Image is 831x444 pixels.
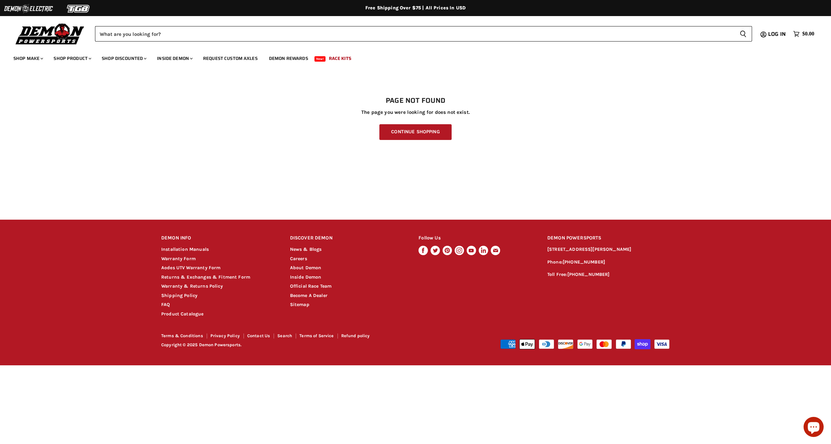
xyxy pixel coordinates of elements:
[290,230,406,246] h2: DISCOVER DEMON
[290,293,328,298] a: Become A Dealer
[161,283,223,289] a: Warranty & Returns Policy
[734,26,752,42] button: Search
[290,274,321,280] a: Inside Demon
[290,246,322,252] a: News & Blogs
[97,52,151,65] a: Shop Discounted
[3,2,54,15] img: Demon Electric Logo 2
[161,265,220,271] a: Aodes UTV Warranty Form
[161,109,670,115] p: The page you were looking for does not exist.
[161,334,416,341] nav: Footer
[419,230,535,246] h2: Follow Us
[290,256,307,262] a: Careers
[148,5,683,11] div: Free Shipping Over $75 | All Prices In USD
[802,417,826,439] inbox-online-store-chat: Shopify online store chat
[379,124,451,140] a: Continue Shopping
[161,343,416,348] p: Copyright © 2025 Demon Powersports.
[563,259,605,265] a: [PHONE_NUMBER]
[802,31,814,37] span: $0.00
[277,333,292,338] a: Search
[152,52,197,65] a: Inside Demon
[161,274,250,280] a: Returns & Exchanges & Fitment Form
[8,49,813,65] ul: Main menu
[13,22,87,46] img: Demon Powersports
[290,302,309,307] a: Sitemap
[324,52,356,65] a: Race Kits
[314,56,326,62] span: New!
[161,230,277,246] h2: DEMON INFO
[210,333,240,338] a: Privacy Policy
[54,2,104,15] img: TGB Logo 2
[161,302,170,307] a: FAQ
[161,246,209,252] a: Installation Manuals
[768,30,786,38] span: Log in
[247,333,270,338] a: Contact Us
[161,333,203,338] a: Terms & Conditions
[161,293,197,298] a: Shipping Policy
[264,52,313,65] a: Demon Rewards
[290,265,321,271] a: About Demon
[95,26,734,42] input: Search
[547,230,670,246] h2: DEMON POWERSPORTS
[49,52,95,65] a: Shop Product
[341,333,370,338] a: Refund policy
[765,31,790,37] a: Log in
[299,333,334,338] a: Terms of Service
[547,246,670,253] p: [STREET_ADDRESS][PERSON_NAME]
[198,52,263,65] a: Request Custom Axles
[547,258,670,266] p: Phone:
[161,97,670,105] h1: Page not found
[161,311,204,317] a: Product Catalogue
[290,283,332,289] a: Official Race Team
[790,29,818,39] a: $0.00
[567,272,610,277] a: [PHONE_NUMBER]
[95,26,752,42] form: Product
[547,271,670,279] p: Toll Free:
[161,256,196,262] a: Warranty Form
[8,52,47,65] a: Shop Make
